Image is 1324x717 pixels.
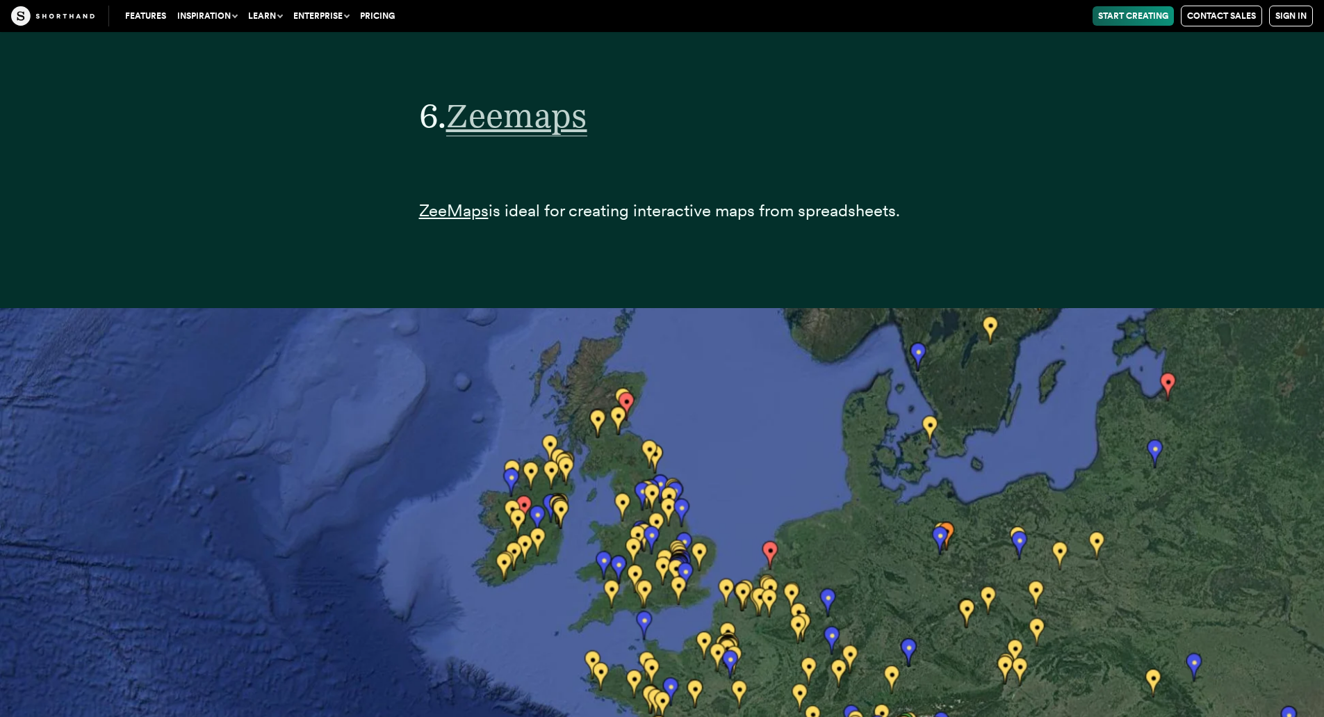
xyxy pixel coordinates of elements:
[1269,6,1313,26] a: Sign in
[243,6,288,26] button: Learn
[120,6,172,26] a: Features
[419,200,489,220] a: ZeeMaps
[11,6,95,26] img: The Craft
[489,200,900,220] span: is ideal for creating interactive maps from spreadsheets.
[288,6,354,26] button: Enterprise
[354,6,400,26] a: Pricing
[419,95,446,136] span: 6.
[446,95,587,136] a: Zeemaps
[172,6,243,26] button: Inspiration
[1093,6,1174,26] a: Start Creating
[1181,6,1262,26] a: Contact Sales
